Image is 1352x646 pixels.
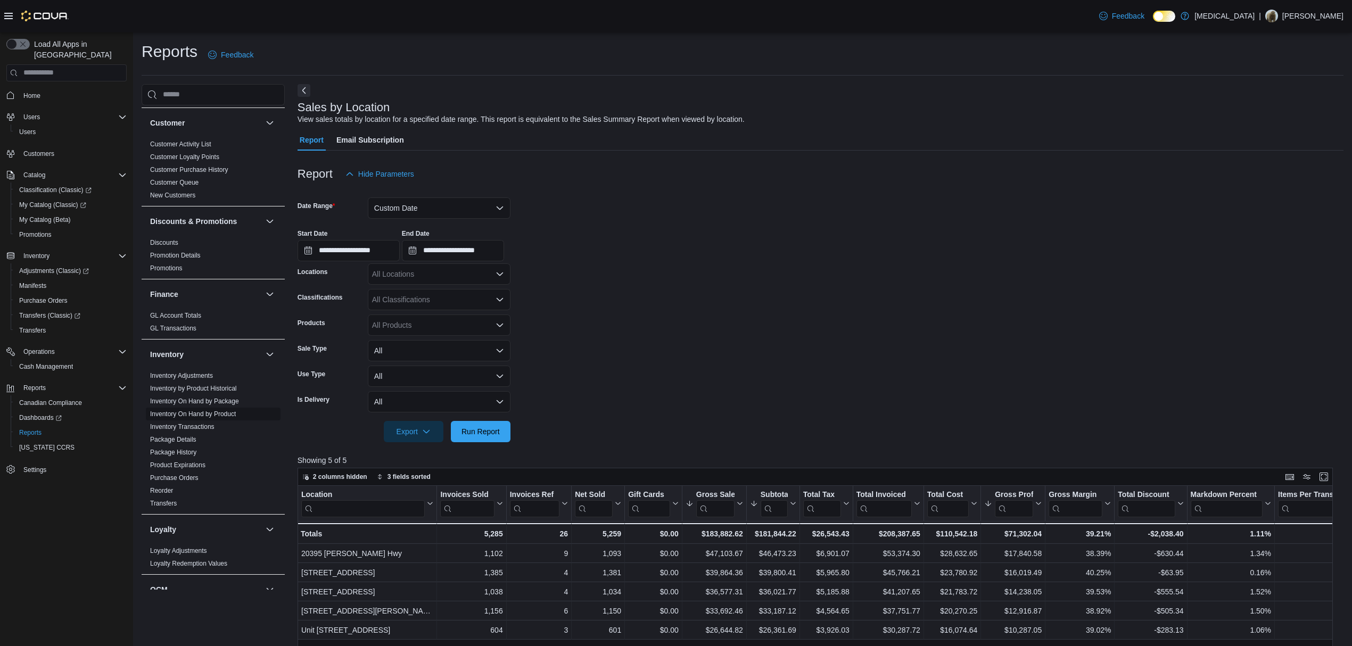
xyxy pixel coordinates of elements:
div: Discounts & Promotions [142,236,285,279]
span: Customer Loyalty Points [150,153,219,161]
div: $183,882.62 [686,527,743,540]
a: Loyalty Adjustments [150,547,207,554]
button: Home [2,88,131,103]
button: Total Tax [803,490,850,517]
span: Dashboards [19,413,62,422]
span: Settings [23,466,46,474]
a: Transfers [150,500,177,507]
button: Reports [19,382,50,394]
button: Open list of options [496,295,504,304]
a: Dashboards [11,410,131,425]
span: Report [300,129,324,151]
div: $46,473.23 [750,547,796,560]
span: GL Account Totals [150,311,201,320]
button: Total Cost [927,490,977,517]
div: Markdown Percent [1190,490,1262,517]
button: Users [19,111,44,123]
a: Inventory Adjustments [150,372,213,379]
div: $39,864.36 [686,566,743,579]
a: My Catalog (Classic) [11,197,131,212]
button: Promotions [11,227,131,242]
a: Inventory On Hand by Product [150,410,236,418]
button: Operations [19,345,59,358]
div: 40.25% [1049,566,1111,579]
button: Users [11,125,131,139]
span: Classification (Classic) [19,186,92,194]
label: Classifications [298,293,343,302]
button: Inventory [19,250,54,262]
span: Purchase Orders [150,474,199,482]
a: Manifests [15,279,51,292]
div: $71,302.04 [984,527,1042,540]
a: Classification (Classic) [11,183,131,197]
p: [MEDICAL_DATA] [1194,10,1255,22]
div: $0.00 [628,547,679,560]
button: Inventory [2,249,131,263]
button: Customers [2,146,131,161]
span: Hide Parameters [358,169,414,179]
a: Classification (Classic) [15,184,96,196]
span: Run Report [461,426,500,437]
button: Customer [150,118,261,128]
span: Transfers [19,326,46,335]
a: My Catalog (Beta) [15,213,75,226]
div: $26,543.43 [803,527,850,540]
span: Home [23,92,40,100]
div: Inventory [142,369,285,514]
div: Loyalty [142,544,285,574]
span: Users [19,128,36,136]
button: Purchase Orders [11,293,131,308]
span: Reports [19,382,127,394]
div: $6,901.07 [803,547,850,560]
div: Gift Card Sales [628,490,670,517]
a: Customers [19,147,59,160]
span: 3 fields sorted [388,473,431,481]
a: Inventory Transactions [150,423,215,430]
label: Locations [298,268,328,276]
div: 38.39% [1049,547,1111,560]
div: Total Cost [927,490,969,500]
div: Subtotal [761,490,788,500]
p: | [1259,10,1261,22]
span: 2 columns hidden [313,473,367,481]
span: Reports [15,426,127,439]
button: All [368,391,510,412]
span: Home [19,89,127,102]
span: Package History [150,448,196,457]
nav: Complex example [6,84,127,505]
a: Promotions [150,264,183,272]
span: Customer Queue [150,178,199,187]
a: Users [15,126,40,138]
a: Purchase Orders [15,294,72,307]
a: Transfers [15,324,50,337]
span: Feedback [1112,11,1144,21]
div: 9 [509,547,567,560]
a: Adjustments (Classic) [15,264,93,277]
span: Transfers (Classic) [19,311,80,320]
div: Gross Sales [696,490,735,517]
a: Dashboards [15,411,66,424]
div: Subtotal [761,490,788,517]
span: Users [23,113,40,121]
button: Settings [2,461,131,477]
div: Total Discount [1118,490,1175,500]
button: Net Sold [575,490,621,517]
button: Catalog [2,168,131,183]
span: Purchase Orders [19,296,68,305]
a: Package Details [150,436,196,443]
span: My Catalog (Classic) [15,198,127,211]
div: $0.00 [628,566,679,579]
button: Operations [2,344,131,359]
button: OCM [150,584,261,595]
span: Load All Apps in [GEOGRAPHIC_DATA] [30,39,127,60]
a: Reorder [150,487,173,494]
span: [US_STATE] CCRS [19,443,75,452]
div: Invoices Sold [440,490,494,517]
div: $181,844.22 [750,527,796,540]
div: Gross Profit [995,490,1033,517]
button: Inventory [263,348,276,361]
div: $17,840.58 [984,547,1042,560]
